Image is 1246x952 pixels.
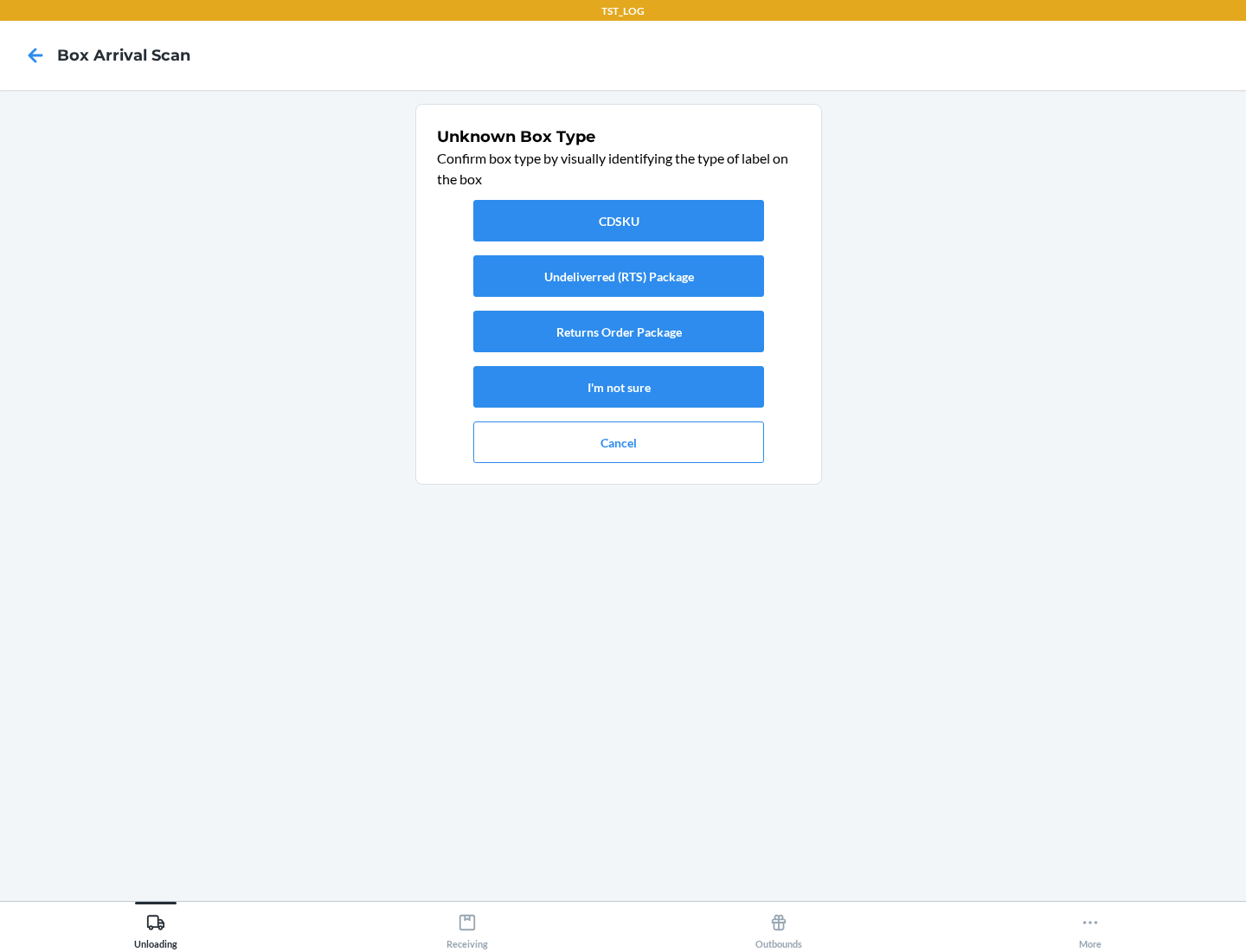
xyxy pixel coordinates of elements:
[473,421,764,463] button: Cancel
[446,906,488,949] div: Receiving
[1079,906,1101,949] div: More
[134,906,177,949] div: Unloading
[437,148,800,190] p: Confirm box type by visually identifying the type of label on the box
[311,902,623,949] button: Receiving
[437,125,800,148] h1: Unknown Box Type
[934,902,1246,949] button: More
[57,44,190,67] h4: Box Arrival Scan
[473,311,764,352] button: Returns Order Package
[473,200,764,241] button: CDSKU
[601,3,645,19] p: TST_LOG
[473,366,764,408] button: I'm not sure
[623,902,934,949] button: Outbounds
[473,255,764,297] button: Undeliverred (RTS) Package
[755,906,802,949] div: Outbounds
